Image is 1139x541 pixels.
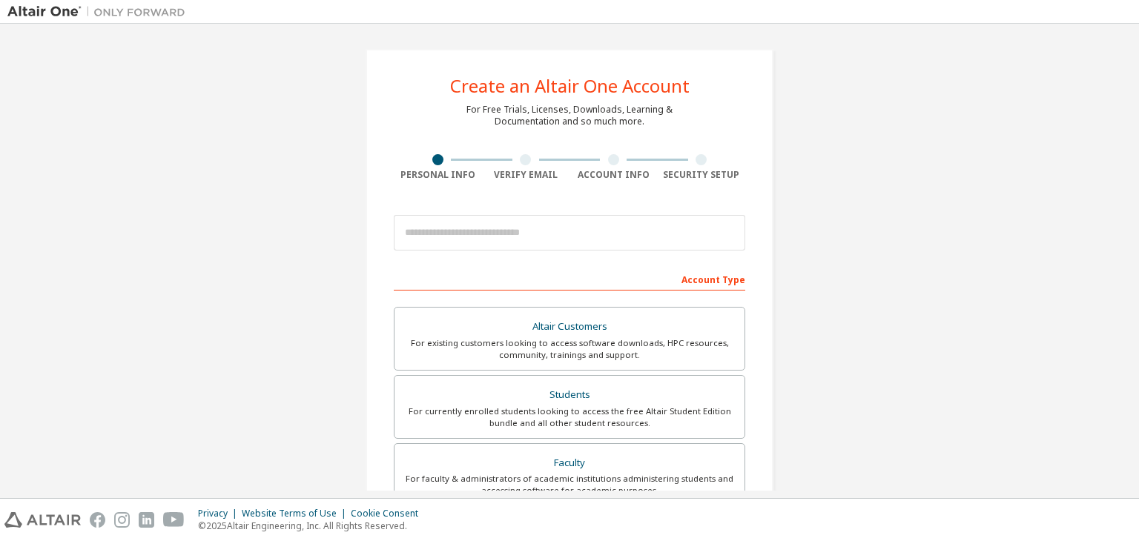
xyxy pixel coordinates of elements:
div: Altair Customers [403,316,736,337]
div: Account Info [569,169,658,181]
p: © 2025 Altair Engineering, Inc. All Rights Reserved. [198,520,427,532]
div: Security Setup [658,169,746,181]
img: facebook.svg [90,512,105,528]
img: instagram.svg [114,512,130,528]
div: For faculty & administrators of academic institutions administering students and accessing softwa... [403,473,736,497]
div: Personal Info [394,169,482,181]
div: Verify Email [482,169,570,181]
div: For Free Trials, Licenses, Downloads, Learning & Documentation and so much more. [466,104,673,127]
div: Privacy [198,508,242,520]
div: Website Terms of Use [242,508,351,520]
div: Create an Altair One Account [450,77,690,95]
img: Altair One [7,4,193,19]
div: For currently enrolled students looking to access the free Altair Student Edition bundle and all ... [403,405,736,429]
div: For existing customers looking to access software downloads, HPC resources, community, trainings ... [403,337,736,361]
img: altair_logo.svg [4,512,81,528]
div: Students [403,385,736,405]
div: Account Type [394,267,745,291]
div: Cookie Consent [351,508,427,520]
img: linkedin.svg [139,512,154,528]
div: Faculty [403,453,736,474]
img: youtube.svg [163,512,185,528]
